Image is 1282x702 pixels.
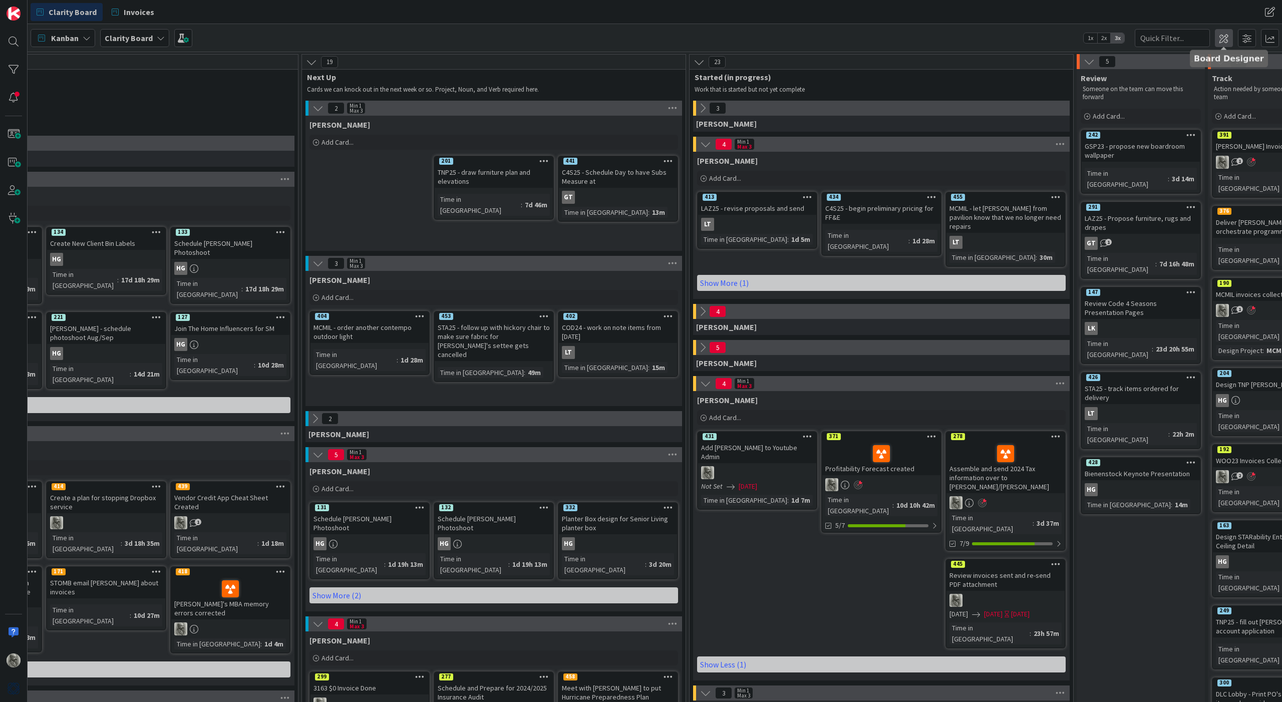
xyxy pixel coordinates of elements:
div: 332 [563,504,577,511]
a: 439Vendor Credit App Cheat Sheet CreatedPATime in [GEOGRAPHIC_DATA]:1d 18m [170,481,290,558]
div: LT [949,236,963,249]
div: 13m [650,207,668,218]
span: : [1171,499,1172,510]
div: 242GSP23 - propose new boardroom wallpaper [1082,131,1200,162]
a: 133Schedule [PERSON_NAME] PhotoshootHGTime in [GEOGRAPHIC_DATA]:17d 18h 29m [170,227,290,304]
div: HG [174,338,187,351]
span: : [1168,429,1170,440]
div: Time in [GEOGRAPHIC_DATA] [949,252,1036,263]
div: 221 [47,313,165,322]
div: 201 [439,158,453,165]
div: Create New Client Bin Labels [47,237,165,250]
div: 10d 28m [255,360,286,371]
span: : [648,207,650,218]
div: 7d 46m [522,199,550,210]
a: Invoices [106,3,160,21]
img: PA [174,516,187,529]
div: 376 [1217,208,1231,215]
div: 1d 28m [398,355,426,366]
div: Assemble and send 2024 Tax information over to [PERSON_NAME]/[PERSON_NAME] [946,441,1065,493]
span: 2 [1236,472,1243,479]
div: MCMIL - let [PERSON_NAME] from pavilion know that we no longer need repairs [946,202,1065,233]
div: 439 [171,482,289,491]
div: LAZ25 - revise proposals and send [698,202,816,215]
div: 131 [310,503,429,512]
div: Time in [GEOGRAPHIC_DATA] [50,532,121,554]
div: LT [701,218,714,231]
div: Profitability Forecast created [822,441,940,475]
span: : [787,234,789,245]
div: 371 [827,433,841,440]
div: 414Create a plan for stopping Dropbox service [47,482,165,513]
div: 439Vendor Credit App Cheat Sheet Created [171,482,289,513]
span: Invoices [124,6,154,18]
div: 413 [698,193,816,202]
div: 10d 10h 42m [894,500,937,511]
div: 441 [559,157,677,166]
div: LT [562,346,575,359]
div: 17d 18h 29m [119,274,162,285]
div: LT [559,346,677,359]
div: HG [50,347,63,360]
div: HG [171,262,289,275]
div: 133 [176,229,190,236]
img: PA [949,496,963,509]
div: LK [1085,322,1098,335]
div: Time in [GEOGRAPHIC_DATA] [438,194,521,216]
div: HG [50,253,63,266]
div: Add [PERSON_NAME] to Youtube Admin [698,441,816,463]
div: 134Create New Client Bin Labels [47,228,165,250]
div: LT [946,236,1065,249]
div: GT [1085,237,1098,250]
div: 404MCMIL - order another contempo outdoor light [310,312,429,343]
div: Vendor Credit App Cheat Sheet Created [171,491,289,513]
div: 453 [435,312,553,321]
div: [PERSON_NAME] - schedule photoshoot Aug/Sep [47,322,165,344]
div: Time in [GEOGRAPHIC_DATA] [438,367,524,378]
div: PA [698,466,816,479]
span: : [254,360,255,371]
div: 291 [1086,204,1100,211]
a: 402COD24 - work on note items from [DATE]LTTime in [GEOGRAPHIC_DATA]:15m [558,311,678,377]
span: : [241,283,243,294]
div: 131Schedule [PERSON_NAME] Photoshoot [310,503,429,534]
div: HG [1085,483,1098,496]
div: 134 [52,229,66,236]
div: GT [1082,237,1200,250]
div: Time in [GEOGRAPHIC_DATA] [174,278,241,300]
div: HG [310,537,429,550]
div: Join The Home Influencers for SM [171,322,289,335]
span: : [1033,518,1034,529]
span: Clarity Board [49,6,97,18]
div: STA25 - follow up with hickory chair to make sure fabric for [PERSON_NAME]'s settee gets cancelled [435,321,553,361]
div: 278 [951,433,965,440]
span: 1 [1236,158,1243,164]
div: GT [559,191,677,204]
div: 22h 2m [1170,429,1197,440]
a: 455MCMIL - let [PERSON_NAME] from pavilion know that we no longer need repairsLTTime in [GEOGRAPH... [945,192,1066,267]
img: PA [50,516,63,529]
div: 127Join The Home Influencers for SM [171,313,289,335]
div: 204 [1217,370,1231,377]
div: 242 [1082,131,1200,140]
span: Add Card... [1093,112,1125,121]
div: LAZ25 - Propose furniture, rugs and drapes [1082,212,1200,234]
div: 192 [1217,446,1231,453]
a: 278Assemble and send 2024 Tax information over to [PERSON_NAME]/[PERSON_NAME]PATime in [GEOGRAPHI... [945,431,1066,551]
div: LT [698,218,816,231]
div: 426 [1082,373,1200,382]
div: Time in [GEOGRAPHIC_DATA] [701,234,787,245]
div: 1d 7m [789,495,813,506]
div: 426STA25 - track items ordered for delivery [1082,373,1200,404]
div: 428Bienenstock Keynote Presentation [1082,458,1200,480]
div: 14m [1172,499,1190,510]
div: 132 [439,504,453,511]
div: 278 [946,432,1065,441]
div: 1d 5m [789,234,813,245]
div: Time in [GEOGRAPHIC_DATA] [949,512,1033,534]
div: PA [47,516,165,529]
div: Time in [GEOGRAPHIC_DATA] [50,269,117,291]
div: 371Profitability Forecast created [822,432,940,475]
div: Review Code 4 Seasons Presentation Pages [1082,297,1200,319]
a: Clarity Board [31,3,103,21]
